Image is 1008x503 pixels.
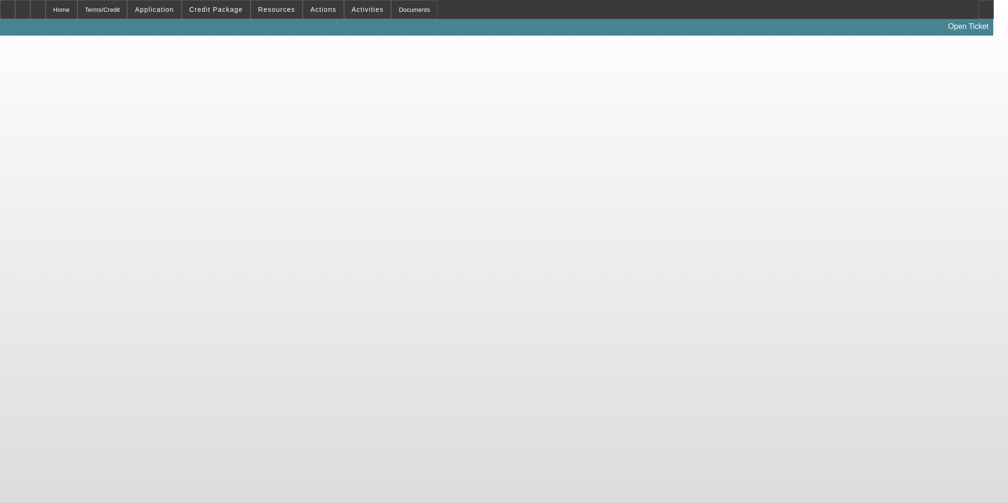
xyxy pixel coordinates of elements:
span: Credit Package [189,6,243,13]
a: Open Ticket [944,19,992,35]
button: Actions [303,0,344,19]
button: Resources [251,0,302,19]
span: Application [135,6,174,13]
span: Resources [258,6,295,13]
span: Actions [310,6,336,13]
button: Application [128,0,181,19]
span: Activities [352,6,384,13]
button: Credit Package [182,0,250,19]
button: Activities [345,0,391,19]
